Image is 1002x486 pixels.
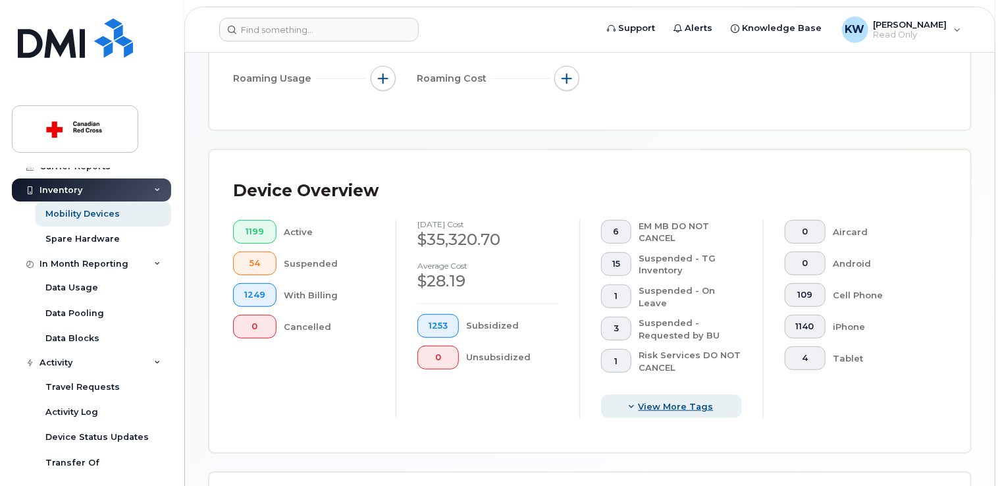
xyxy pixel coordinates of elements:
button: 1 [601,349,631,373]
span: 3 [612,323,620,334]
span: Alerts [685,22,713,35]
button: 1199 [233,220,277,244]
button: 109 [785,283,826,307]
div: With Billing [284,283,375,307]
button: 3 [601,317,631,340]
button: 15 [601,252,631,276]
span: 15 [612,259,620,269]
span: Roaming Cost [417,72,490,86]
span: 0 [796,258,814,269]
div: Subsidized [467,314,559,338]
div: Risk Services DO NOT CANCEL [639,349,743,373]
span: 4 [796,353,814,364]
span: 0 [429,352,448,363]
a: Alerts [665,15,722,41]
span: 1249 [244,290,265,300]
button: 54 [233,252,277,275]
div: Aircard [833,220,926,244]
div: Suspended [284,252,375,275]
span: 1 [612,291,620,302]
div: Karen Walsh [833,16,970,43]
div: EM MB DO NOT CANCEL [639,220,743,244]
div: $28.19 [417,270,558,292]
a: Support [598,15,665,41]
button: View more tags [601,394,742,418]
button: 6 [601,220,631,244]
button: 1253 [417,314,459,338]
button: 0 [417,346,459,369]
button: 0 [785,252,826,275]
div: $35,320.70 [417,229,558,251]
div: Suspended - On Leave [639,284,743,309]
button: 0 [785,220,826,244]
span: 1 [612,356,620,367]
button: 0 [233,315,277,338]
span: 109 [796,290,814,300]
span: 0 [796,227,814,237]
span: View more tags [639,400,714,413]
div: Tablet [833,346,926,370]
span: 0 [244,321,265,332]
span: Support [619,22,656,35]
span: KW [845,22,865,38]
div: Active [284,220,375,244]
div: Unsubsidized [467,346,559,369]
div: Suspended - Requested by BU [639,317,743,341]
h4: Average cost [417,261,558,270]
button: 1249 [233,283,277,307]
span: 6 [612,227,620,237]
div: Device Overview [233,174,379,208]
button: 1 [601,284,631,308]
div: Android [833,252,926,275]
div: iPhone [833,315,926,338]
button: 1140 [785,315,826,338]
span: 1253 [429,321,448,331]
a: Knowledge Base [722,15,831,41]
span: Knowledge Base [743,22,822,35]
div: Cancelled [284,315,375,338]
span: 54 [244,258,265,269]
div: Cell Phone [833,283,926,307]
span: 1199 [244,227,265,237]
input: Find something... [219,18,419,41]
button: 4 [785,346,826,370]
div: Suspended - TG Inventory [639,252,743,277]
span: [PERSON_NAME] [874,19,947,30]
span: 1140 [796,321,814,332]
h4: [DATE] cost [417,220,558,229]
span: Read Only [874,30,947,40]
span: Roaming Usage [233,72,315,86]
